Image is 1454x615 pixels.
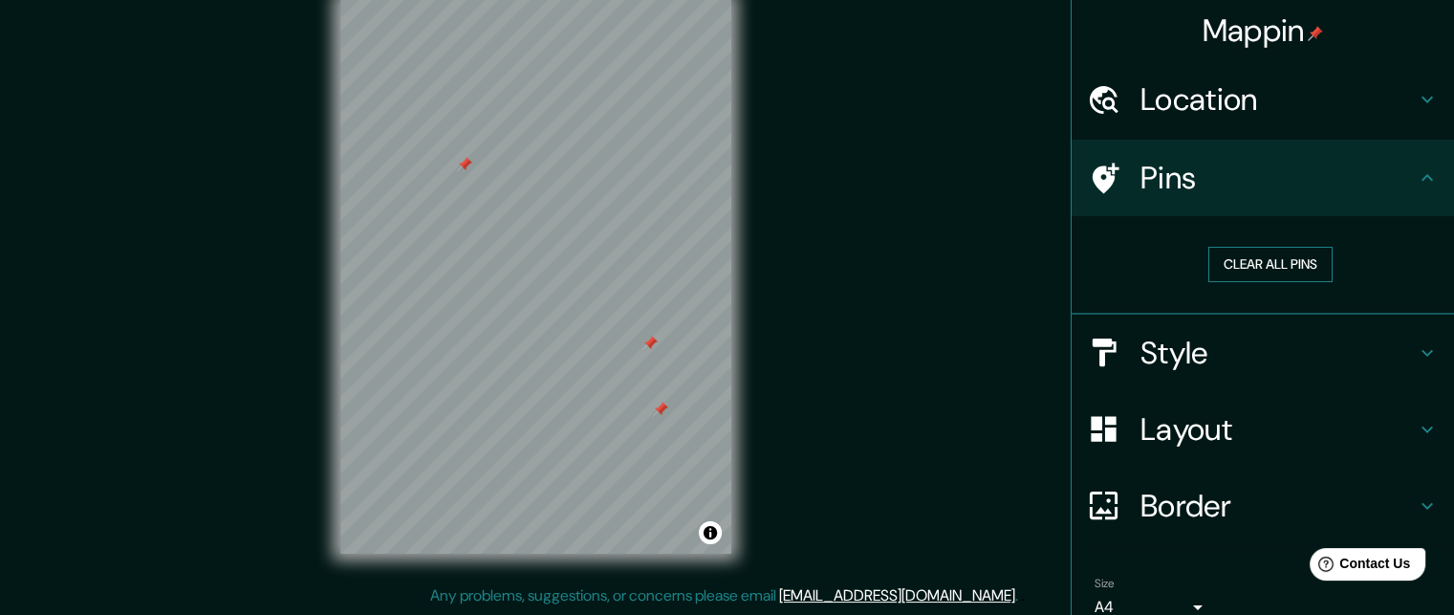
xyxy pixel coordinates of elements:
a: [EMAIL_ADDRESS][DOMAIN_NAME] [779,585,1015,605]
h4: Location [1140,80,1416,119]
button: Clear all pins [1208,247,1333,282]
h4: Pins [1140,159,1416,197]
div: . [1021,584,1025,607]
img: pin-icon.png [1308,26,1323,41]
div: Pins [1072,140,1454,216]
h4: Style [1140,334,1416,372]
iframe: Help widget launcher [1284,540,1433,594]
div: Layout [1072,391,1454,468]
p: Any problems, suggestions, or concerns please email . [430,584,1018,607]
h4: Mappin [1203,11,1324,50]
h4: Border [1140,487,1416,525]
h4: Layout [1140,410,1416,449]
button: Toggle attribution [699,521,722,544]
div: Border [1072,468,1454,544]
div: Location [1072,61,1454,138]
div: Style [1072,315,1454,391]
div: . [1018,584,1021,607]
label: Size [1095,575,1115,591]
